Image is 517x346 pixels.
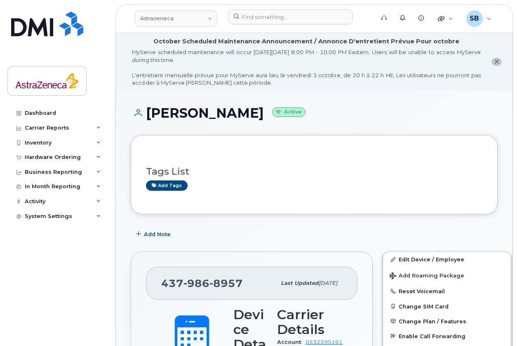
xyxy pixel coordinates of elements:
[209,277,243,289] span: 8957
[383,252,511,267] a: Edit Device / Employee
[131,106,498,120] h1: [PERSON_NAME]
[383,329,511,344] button: Enable Call Forwarding
[399,333,465,339] span: Enable Call Forwarding
[399,318,466,324] span: Change Plan / Features
[144,230,171,238] span: Add Note
[161,277,243,289] span: 437
[281,280,319,286] span: Last updated
[153,37,459,46] div: October Scheduled Maintenance Announcement / Annonce D'entretient Prévue Pour octobre
[491,58,502,66] button: close notification
[272,107,305,117] small: Active
[146,166,482,177] h3: Tags List
[132,48,481,87] div: MyServe scheduled maintenance will occur [DATE][DATE] 8:00 PM - 10:00 PM Eastern. Users will be u...
[383,299,511,314] button: Change SIM Card
[383,267,511,284] button: Add Roaming Package
[183,277,209,289] span: 986
[319,280,337,286] span: [DATE]
[277,339,305,345] span: Account
[146,180,188,191] a: Add tags
[131,227,178,242] button: Add Note
[277,307,343,337] h3: Carrier Details
[383,284,511,299] button: Reset Voicemail
[383,314,511,329] button: Change Plan / Features
[390,273,464,280] span: Add Roaming Package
